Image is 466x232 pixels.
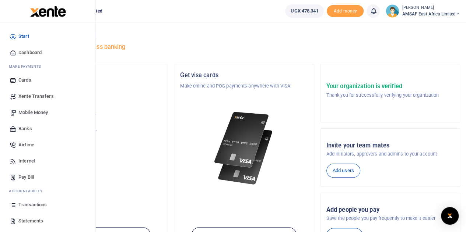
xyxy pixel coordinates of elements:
a: Pay Bill [6,169,90,185]
a: Internet [6,153,90,169]
span: Internet [18,157,35,165]
h5: Account [34,100,162,107]
h5: Organization [34,72,162,79]
p: Make online and POS payments anywhere with VISA [180,82,308,90]
span: Dashboard [18,49,42,56]
a: Transactions [6,197,90,213]
h5: Welcome to better business banking [28,43,460,51]
h5: Invite your team mates [326,142,454,149]
a: profile-user [PERSON_NAME] AMSAF East Africa Limited [386,4,460,18]
span: Mobile Money [18,109,48,116]
img: logo-large [30,6,66,17]
li: Ac [6,185,90,197]
span: UGX 478,341 [291,7,318,15]
p: AMSAF East Africa Limited [34,111,162,118]
a: Cards [6,72,90,88]
span: Xente Transfers [18,93,54,100]
span: Statements [18,217,43,225]
a: Mobile Money [6,104,90,121]
div: Open Intercom Messenger [441,207,459,225]
span: Banks [18,125,32,132]
p: Save the people you pay frequently to make it easier [326,215,454,222]
small: [PERSON_NAME] [402,5,460,11]
img: xente-_physical_cards.png [212,107,276,189]
span: countability [14,188,42,194]
a: Start [6,28,90,44]
span: Start [18,33,29,40]
span: Airtime [18,141,34,149]
li: Wallet ballance [282,4,327,18]
li: Toup your wallet [327,5,364,17]
a: Statements [6,213,90,229]
span: Pay Bill [18,174,34,181]
p: Add initiators, approvers and admins to your account [326,150,454,158]
img: profile-user [386,4,399,18]
h5: Your organization is verified [326,83,439,90]
a: Add money [327,8,364,13]
a: UGX 478,341 [285,4,324,18]
h4: Hello [PERSON_NAME] [28,32,460,40]
li: M [6,61,90,72]
a: Airtime [6,137,90,153]
span: Cards [18,76,31,84]
h5: Add people you pay [326,206,454,214]
span: AMSAF East Africa Limited [402,11,460,17]
span: ake Payments [13,64,41,69]
span: Add money [327,5,364,17]
p: Your current account balance [34,127,162,135]
a: Banks [6,121,90,137]
a: Add users [326,164,360,178]
h5: UGX 478,341 [34,136,162,144]
a: logo-small logo-large logo-large [29,8,66,14]
h5: Get visa cards [180,72,308,79]
span: Transactions [18,201,47,208]
p: Asili Farms Masindi Limited [34,82,162,90]
a: Xente Transfers [6,88,90,104]
p: Thank you for successfully verifying your organization [326,92,439,99]
a: Dashboard [6,44,90,61]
